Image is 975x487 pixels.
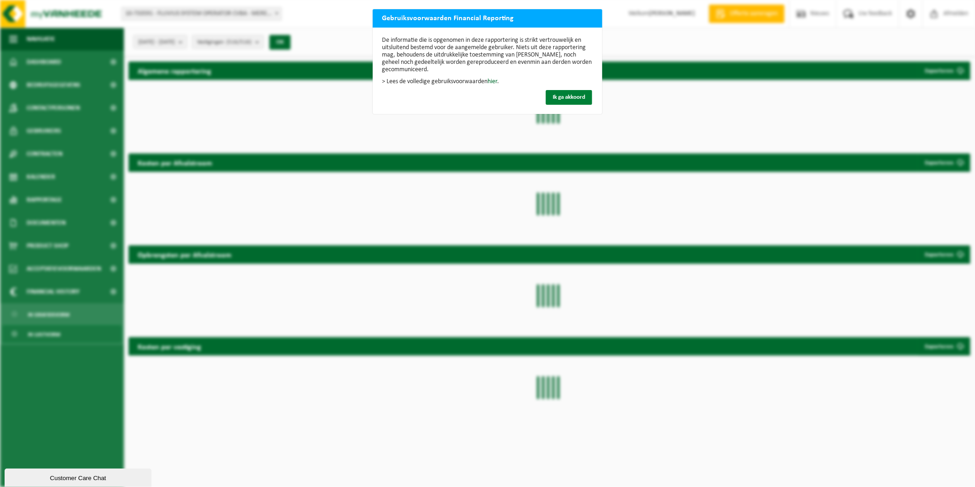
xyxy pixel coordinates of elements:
[382,37,593,74] p: De informatie die is opgenomen in deze rapportering is strikt vertrouwelijk en uitsluitend bestem...
[546,90,592,105] button: Ik ga akkoord
[373,9,523,27] h2: Gebruiksvoorwaarden Financial Reporting
[5,467,153,487] iframe: chat widget
[487,78,497,85] a: hier
[382,78,593,85] p: > Lees de volledige gebruiksvoorwaarden .
[553,94,585,100] span: Ik ga akkoord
